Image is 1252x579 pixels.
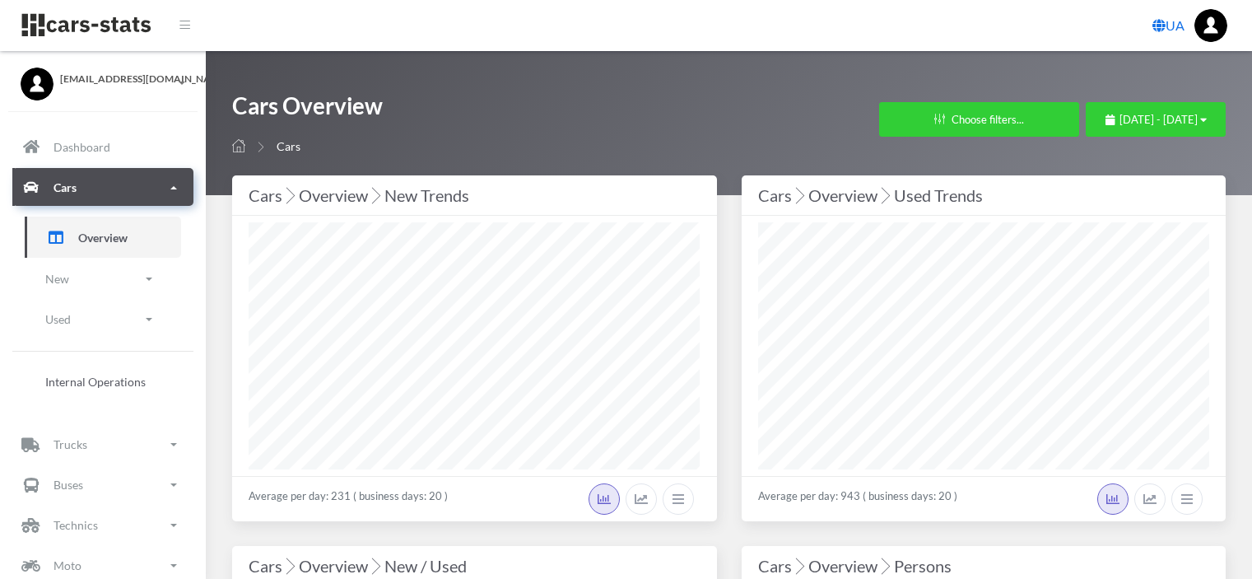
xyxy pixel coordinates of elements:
[758,553,1210,579] div: Cars Overview Persons
[12,169,193,207] a: Cars
[21,12,152,38] img: navbar brand
[54,435,87,455] p: Trucks
[232,476,717,521] div: Average per day: 231 ( business days: 20 )
[1194,9,1227,42] img: ...
[78,229,128,246] span: Overview
[54,177,77,198] p: Cars
[25,301,181,338] a: Used
[12,128,193,166] a: Dashboard
[277,139,300,153] span: Cars
[45,269,69,290] p: New
[21,68,185,86] a: [EMAIL_ADDRESS][DOMAIN_NAME]
[1086,102,1226,137] button: [DATE] - [DATE]
[879,102,1079,137] button: Choose filters...
[249,553,700,579] div: Cars Overview New / Used
[758,182,1210,208] div: Cars Overview Used Trends
[12,466,193,504] a: Buses
[249,182,700,208] div: Cars Overview New Trends
[45,373,146,390] span: Internal Operations
[54,556,81,577] p: Moto
[45,309,71,329] p: Used
[742,476,1226,521] div: Average per day: 943 ( business days: 20 )
[12,426,193,464] a: Trucks
[1146,9,1191,42] a: UA
[60,72,185,86] span: [EMAIL_ADDRESS][DOMAIN_NAME]
[54,516,98,536] p: Technics
[25,217,181,259] a: Overview
[54,137,110,157] p: Dashboard
[12,507,193,544] a: Technics
[54,475,83,496] p: Buses
[1119,113,1198,126] span: [DATE] - [DATE]
[232,91,383,129] h1: Cars Overview
[25,365,181,399] a: Internal Operations
[25,261,181,298] a: New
